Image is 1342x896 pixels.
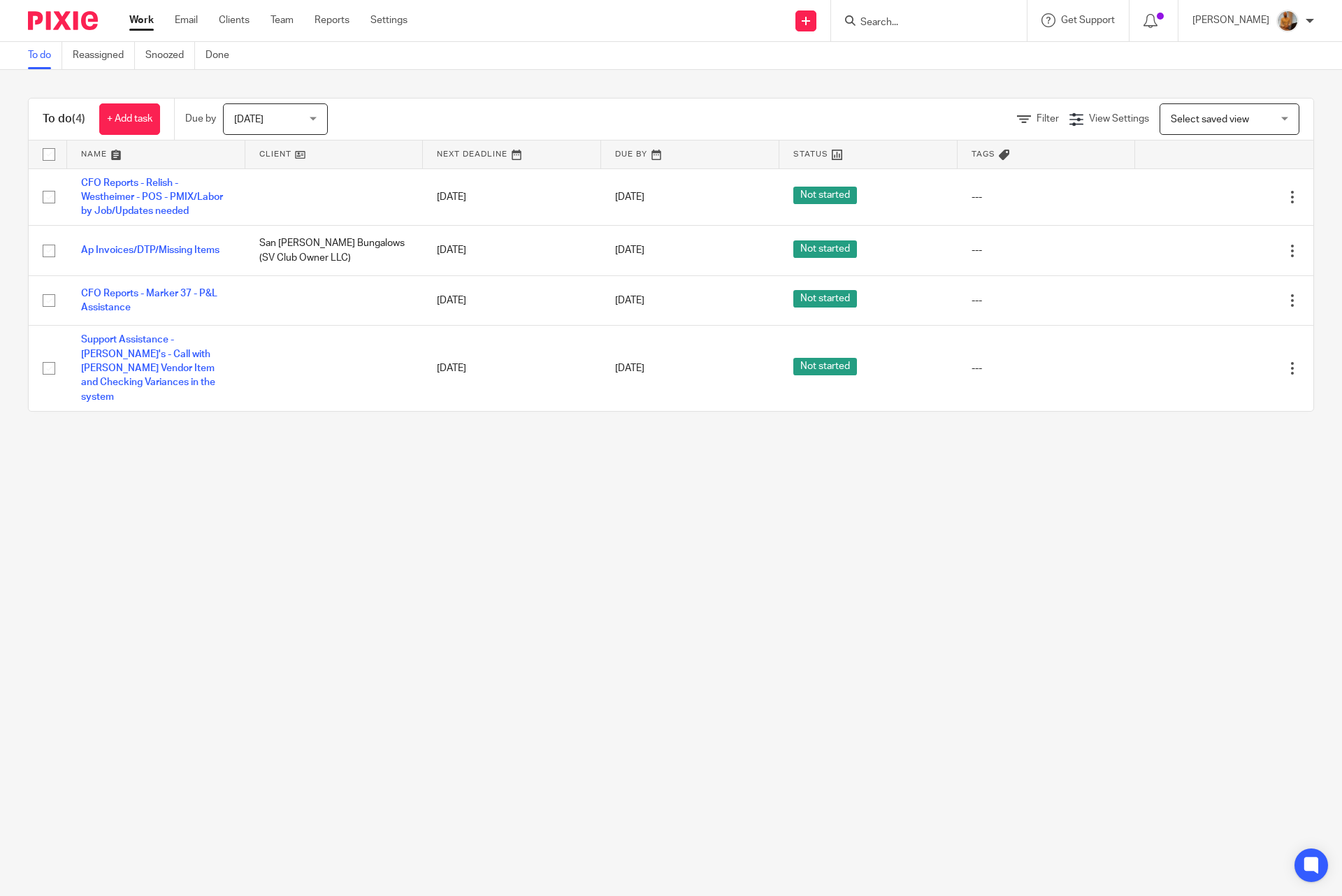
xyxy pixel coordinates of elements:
[972,243,1122,257] div: ---
[1171,115,1249,124] span: Select saved view
[793,290,857,308] span: Not started
[73,42,135,69] a: Reassigned
[145,42,195,69] a: Snoozed
[793,358,857,375] span: Not started
[1037,114,1059,124] span: Filter
[423,226,601,275] td: [DATE]
[423,168,601,226] td: [DATE]
[43,112,85,127] h1: To do
[1192,13,1269,27] p: [PERSON_NAME]
[972,150,995,158] span: Tags
[793,240,857,258] span: Not started
[615,363,644,373] span: [DATE]
[315,13,349,27] a: Reports
[81,245,219,255] a: Ap Invoices/DTP/Missing Items
[423,275,601,325] td: [DATE]
[219,13,250,27] a: Clients
[1276,10,1299,32] img: 1234.JPG
[615,192,644,202] span: [DATE]
[615,246,644,256] span: [DATE]
[615,296,644,305] span: [DATE]
[1061,15,1115,25] span: Get Support
[793,187,857,204] span: Not started
[205,42,240,69] a: Done
[129,13,154,27] a: Work
[423,326,601,411] td: [DATE]
[972,294,1122,308] div: ---
[245,226,424,275] td: San [PERSON_NAME] Bungalows (SV Club Owner LLC)
[99,103,160,135] a: + Add task
[1089,114,1149,124] span: View Settings
[175,13,198,27] a: Email
[72,113,85,124] span: (4)
[972,361,1122,375] div: ---
[185,112,216,126] p: Due by
[234,115,264,124] span: [DATE]
[370,13,407,27] a: Settings
[81,289,217,312] a: CFO Reports - Marker 37 - P&L Assistance
[81,178,223,217] a: CFO Reports - Relish - Westheimer - POS - PMIX/Labor by Job/Updates needed
[972,190,1122,204] div: ---
[28,11,98,30] img: Pixie
[859,17,985,29] input: Search
[81,335,215,401] a: Support Assistance - [PERSON_NAME]'s - Call with [PERSON_NAME] Vendor Item and Checking Variances...
[28,42,62,69] a: To do
[270,13,294,27] a: Team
